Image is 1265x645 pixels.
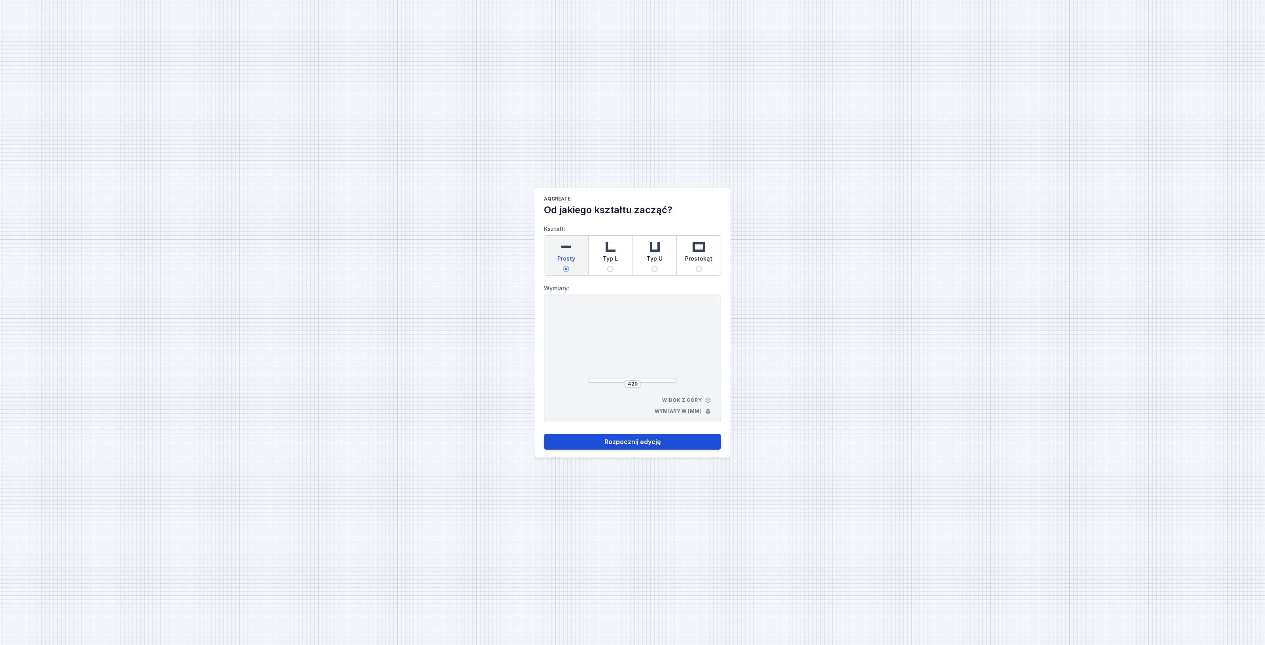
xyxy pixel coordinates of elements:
[544,434,721,450] button: Rozpocznij edycję
[626,381,639,387] input: Wymiar [mm]
[647,239,663,255] img: u-shaped.svg
[557,255,575,266] span: Prosty
[558,239,574,255] img: straight.svg
[544,223,721,276] label: Kształt:
[685,255,712,266] span: Prostokąt
[691,239,707,255] img: rectangle.svg
[651,266,658,272] input: Typ U
[647,255,663,266] span: Typ U
[544,282,721,295] label: Wymiary:
[544,196,721,204] h1: AQcreate
[563,266,569,272] input: Prosty
[696,266,702,272] input: Prostokąt
[602,239,618,255] img: l-shaped.svg
[544,204,721,216] h2: Od jakiego kształtu zacząć?
[607,266,614,272] input: Typ L
[603,255,618,266] span: Typ L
